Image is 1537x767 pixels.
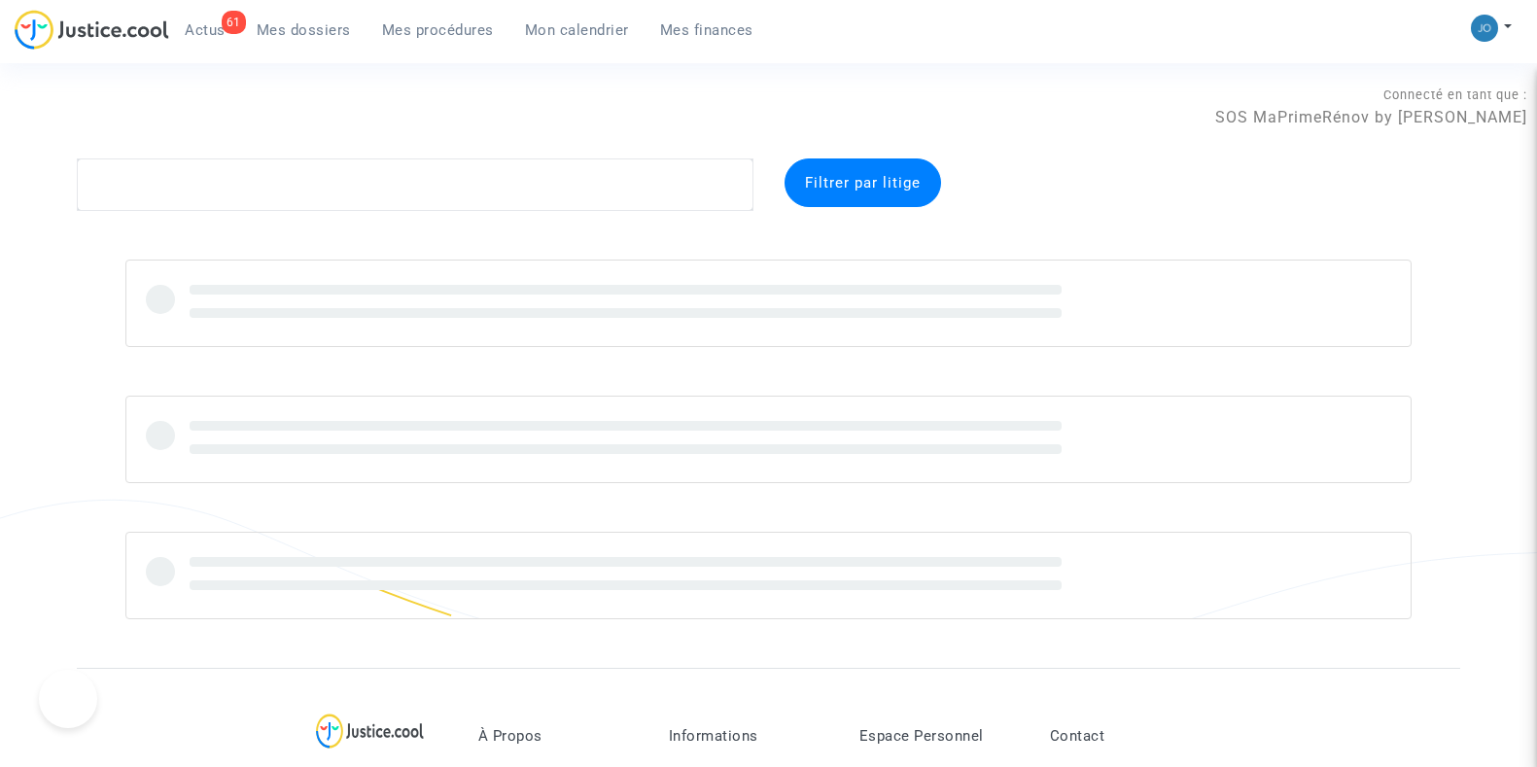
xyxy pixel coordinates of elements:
[185,21,226,39] span: Actus
[1383,87,1527,102] span: Connecté en tant que :
[509,16,645,45] a: Mon calendrier
[645,16,769,45] a: Mes finances
[382,21,494,39] span: Mes procédures
[859,727,1021,745] p: Espace Personnel
[367,16,509,45] a: Mes procédures
[15,10,169,50] img: jc-logo.svg
[525,21,629,39] span: Mon calendrier
[669,727,830,745] p: Informations
[805,174,921,192] span: Filtrer par litige
[39,670,97,728] iframe: Help Scout Beacon - Open
[316,714,424,749] img: logo-lg.svg
[257,21,351,39] span: Mes dossiers
[660,21,753,39] span: Mes finances
[222,11,246,34] div: 61
[1050,727,1211,745] p: Contact
[1471,15,1498,42] img: 45a793c8596a0d21866ab9c5374b5e4b
[478,727,640,745] p: À Propos
[169,16,241,45] a: 61Actus
[241,16,367,45] a: Mes dossiers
